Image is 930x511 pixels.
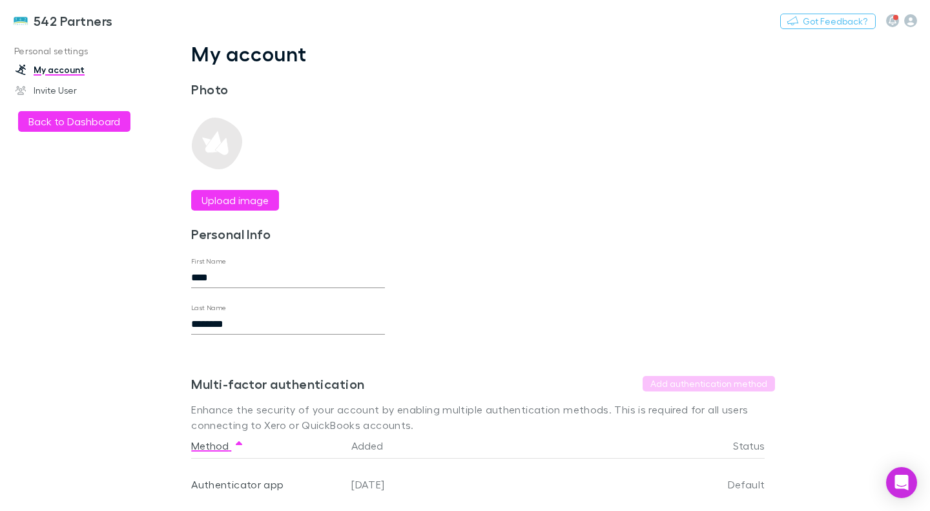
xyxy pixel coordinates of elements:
button: Added [351,433,398,459]
h3: Photo [191,81,385,97]
label: Upload image [201,193,269,208]
label: Last Name [191,303,227,313]
a: My account [3,59,167,80]
button: Upload image [191,190,279,211]
h1: My account [191,41,775,66]
p: Enhance the security of your account by enabling multiple authentication methods. This is require... [191,402,775,433]
button: Got Feedback? [780,14,876,29]
button: Status [733,433,780,459]
img: Preview [191,118,243,169]
div: Authenticator app [191,459,341,510]
p: Personal settings [3,43,167,59]
div: [DATE] [346,459,648,510]
button: Method [191,433,244,459]
button: Add authentication method [643,376,775,391]
img: 542 Partners's Logo [13,13,28,28]
h3: Personal Info [191,226,385,242]
h3: Multi-factor authentication [191,376,364,391]
label: First Name [191,256,227,266]
a: 542 Partners [5,5,121,36]
div: Default [648,459,765,510]
a: Invite User [3,80,167,101]
h3: 542 Partners [34,13,113,28]
div: Open Intercom Messenger [886,467,917,498]
button: Back to Dashboard [18,111,130,132]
